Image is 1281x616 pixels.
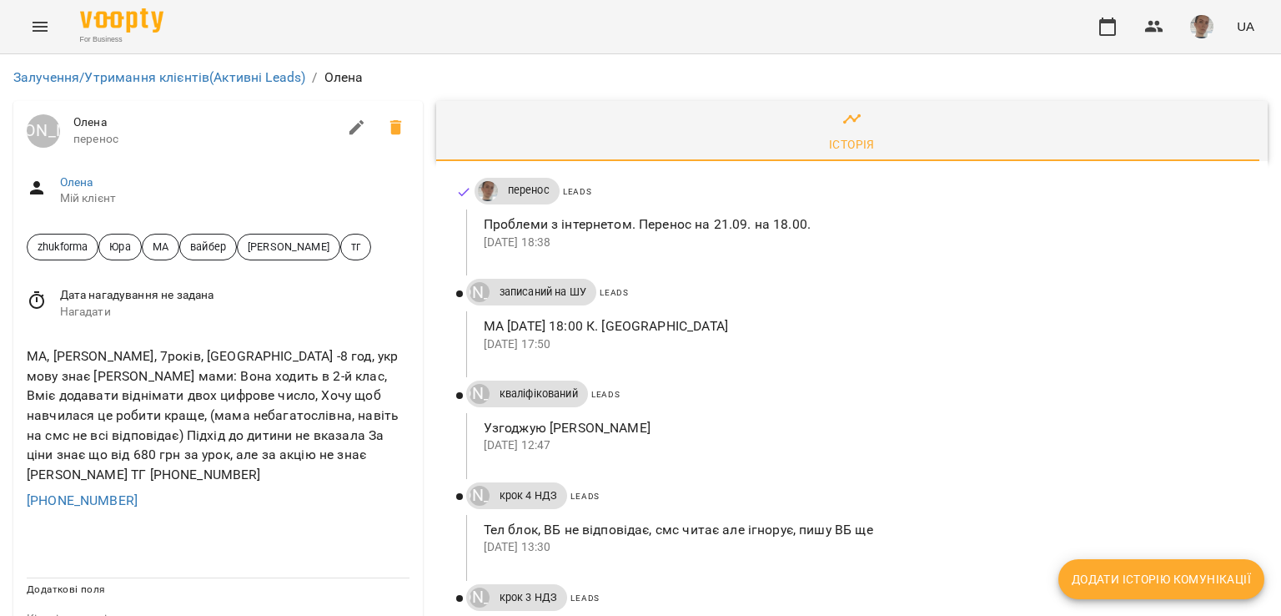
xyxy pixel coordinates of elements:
[466,486,490,506] a: [PERSON_NAME]
[490,386,588,401] span: кваліфікований
[466,588,490,608] a: [PERSON_NAME]
[20,7,60,47] button: Menu
[312,68,317,88] li: /
[1058,559,1264,599] button: Додати історію комунікації
[324,68,364,88] p: Олена
[28,239,98,255] span: zhukforma
[27,114,60,148] a: [PERSON_NAME]
[60,175,93,189] a: Олена
[498,183,560,198] span: перенос
[27,492,138,508] a: [PHONE_NUMBER]
[484,215,1241,235] p: Проблеми з інтернетом. Перенос на 21.09. на 18.00.
[80,34,163,45] span: For Business
[829,134,875,154] div: Історія
[563,187,592,196] span: Leads
[73,114,337,131] span: Олена
[484,235,1241,251] p: [DATE] 18:38
[570,593,600,603] span: Leads
[478,181,498,201] img: ДТ УКР Колоша Катерина https://us06web.zoom.us/j/84976667317
[1230,11,1261,42] button: UA
[470,486,490,506] div: Юрій Тимочко
[484,336,1241,353] p: [DATE] 17:50
[490,590,567,605] span: крок 3 НДЗ
[180,239,236,255] span: вайбер
[143,239,178,255] span: МА
[570,492,600,501] span: Leads
[470,282,490,302] div: Юрій Тимочко
[13,69,305,85] a: Залучення/Утримання клієнтів(Активні Leads)
[27,114,60,148] div: Юрій Тимочко
[484,520,1241,540] p: Тел блок, ВБ не відповідає, смс читає але ігнорує, пишу ВБ ще
[60,304,409,321] span: Нагадати
[1190,15,1213,38] img: 4dd45a387af7859874edf35ff59cadb1.jpg
[490,285,596,300] span: записаний на ШУ
[73,131,337,148] span: перенос
[1237,18,1254,35] span: UA
[484,316,1241,336] p: МА [DATE] 18:00 К. [GEOGRAPHIC_DATA]
[466,282,490,302] a: [PERSON_NAME]
[591,390,620,399] span: Leads
[600,288,629,297] span: Leads
[490,488,567,503] span: крок 4 НДЗ
[80,8,163,33] img: Voopty Logo
[466,384,490,404] a: [PERSON_NAME]
[238,239,339,255] span: [PERSON_NAME]
[60,190,409,207] span: Мій клієнт
[1072,569,1251,589] span: Додати історію комунікації
[60,287,409,304] span: Дата нагадування не задана
[484,437,1241,454] p: [DATE] 12:47
[470,588,490,608] div: Юрій Тимочко
[23,343,413,487] div: МА, [PERSON_NAME], 7років, [GEOGRAPHIC_DATA] -8 год, укр мову знає [PERSON_NAME] мами: Вона ходит...
[27,583,105,595] span: Додаткові поля
[470,384,490,404] div: Юрій Тимочко
[484,418,1241,438] p: Узгоджую [PERSON_NAME]
[13,68,1268,88] nav: breadcrumb
[99,239,140,255] span: Юра
[484,539,1241,556] p: [DATE] 13:30
[475,181,498,201] a: ДТ УКР Колоша Катерина https://us06web.zoom.us/j/84976667317
[341,239,370,255] span: тг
